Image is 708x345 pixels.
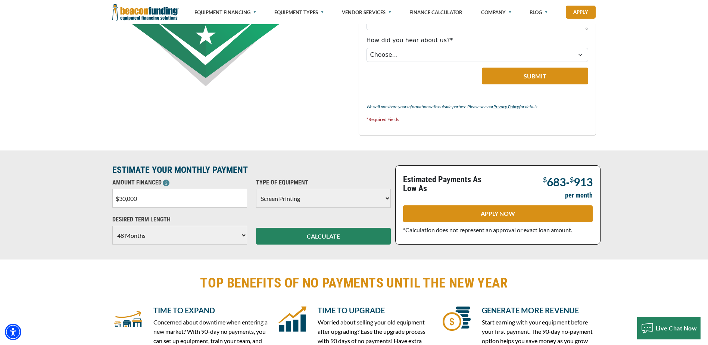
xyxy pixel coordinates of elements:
[256,228,391,245] button: CALCULATE
[403,226,572,233] span: *Calculation does not represent an approval or exact loan amount.
[318,305,432,316] h5: TIME TO UPGRADE
[403,205,593,222] a: APPLY NOW
[114,305,142,333] img: icon
[256,178,391,187] p: TYPE OF EQUIPMENT
[543,175,547,184] span: $
[112,274,596,292] h2: TOP BENEFITS OF NO PAYMENTS UNTIL THE NEW YEAR
[574,175,593,189] span: 913
[565,191,593,200] p: per month
[112,178,247,187] p: AMOUNT FINANCED
[367,68,457,91] iframe: reCAPTCHA
[482,305,596,316] h5: GENERATE MORE REVENUE
[112,189,247,208] input: $
[570,175,574,184] span: $
[493,104,519,109] a: Privacy Policy
[367,36,453,45] label: How did you hear about us?*
[637,317,701,339] button: Live Chat Now
[278,305,306,333] img: icon
[153,305,268,316] h5: TIME TO EXPAND
[482,68,588,84] button: Submit
[367,115,588,124] p: *Required Fields
[547,175,566,189] span: 683
[112,165,391,174] p: ESTIMATE YOUR MONTHLY PAYMENT
[403,175,493,193] p: Estimated Payments As Low As
[656,324,697,332] span: Live Chat Now
[367,102,588,111] p: We will not share your information with outside parties! Please see our for details.
[566,6,596,19] a: Apply
[543,175,593,187] p: -
[443,305,471,333] img: icon
[112,215,247,224] p: DESIRED TERM LENGTH
[5,324,21,340] div: Accessibility Menu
